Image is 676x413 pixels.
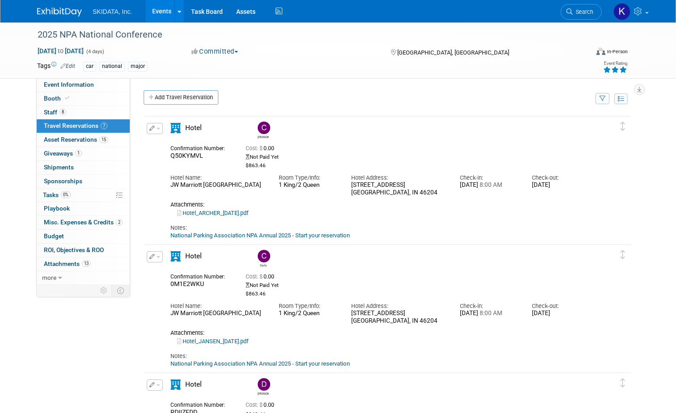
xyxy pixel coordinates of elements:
i: Hotel [170,123,181,133]
div: 1 King/2 Queen [279,310,338,317]
span: more [42,274,56,281]
div: Damon Kessler [255,378,271,396]
div: 2025 NPA National Conference [34,27,578,43]
div: Hotel Address: [351,174,446,182]
span: Cost: $ [246,402,264,408]
a: Giveaways1 [37,147,130,160]
a: National Parking Association NPA Annual 2025 - Start your reservation [170,232,350,239]
i: Click and drag to move item [621,379,625,388]
span: 15 [99,136,108,143]
div: $863.46 [246,291,557,297]
div: Confirmation Number: [170,143,232,152]
td: Toggle Event Tabs [112,285,130,296]
div: Christopher Archer [258,134,269,139]
i: Click and drag to move item [621,250,625,259]
i: Filter by Traveler [599,96,606,102]
button: Committed [188,47,242,56]
i: Hotel [170,251,181,261]
a: Tasks0% [37,189,130,202]
span: Attachments [44,260,91,267]
div: Attachments: [170,201,591,208]
div: Confirmation Number: [170,271,232,280]
div: Check-in: [460,174,519,182]
a: Shipments [37,161,130,174]
a: ROI, Objectives & ROO [37,244,130,257]
span: 8 [60,109,66,115]
div: Confirmation Number: [170,399,232,409]
span: 13 [82,260,91,267]
span: 0M1E2WKU [170,280,204,287]
div: Room Type/Info: [279,174,338,182]
div: Not Paid Yet [246,154,557,160]
div: Event Format [540,46,628,60]
div: JW Marriott [GEOGRAPHIC_DATA] [170,181,265,189]
div: Check-out: [532,174,591,182]
a: Sponsorships [37,175,130,188]
a: Search [561,4,602,20]
div: Notes: [170,224,591,232]
span: 0.00 [246,402,278,408]
span: Q50KYMVL [170,152,203,159]
span: Booth [44,95,71,102]
a: Travel Reservations7 [37,119,130,133]
div: [DATE] [532,310,591,317]
span: to [56,47,65,55]
span: Hotel [185,380,202,388]
span: 7 [101,122,107,129]
div: $863.46 [246,162,557,169]
i: Hotel [170,379,181,390]
div: [DATE] [532,181,591,189]
a: Hotel_JANSEN_[DATE].pdf [177,338,248,345]
span: Cost: $ [246,145,264,152]
div: 1 King/2 Queen [279,181,338,189]
a: Event Information [37,78,130,92]
span: 2 [116,219,123,226]
div: major [128,62,148,71]
span: Budget [44,232,64,240]
span: Misc. Expenses & Credits [44,219,123,226]
i: Click and drag to move item [621,122,625,131]
div: [STREET_ADDRESS] [GEOGRAPHIC_DATA], IN 46204 [351,310,446,325]
a: Attachments13 [37,257,130,271]
a: Edit [60,63,75,69]
span: 0.00 [246,145,278,152]
i: Booth reservation complete [65,96,69,101]
div: [STREET_ADDRESS] [GEOGRAPHIC_DATA], IN 46204 [351,181,446,197]
div: Room Type/Info: [279,302,338,310]
div: Event Rating [603,61,627,66]
span: Hotel [185,252,202,260]
a: Booth [37,92,130,105]
div: car [83,62,96,71]
div: [DATE] [460,310,519,317]
div: Hotel Name: [170,302,265,310]
span: Search [573,8,593,15]
img: Carly Jansen [258,250,270,262]
span: (4 days) [85,49,104,55]
div: Carly Jansen [255,250,271,267]
img: ExhibitDay [37,8,82,17]
img: Kim Masoner [613,3,630,20]
div: Check-out: [532,302,591,310]
span: Tasks [43,191,71,198]
div: In-Person [607,48,628,55]
div: national [99,62,125,71]
span: 0% [61,191,71,198]
div: Notes: [170,352,591,360]
div: [DATE] [460,181,519,189]
div: JW Marriott [GEOGRAPHIC_DATA] [170,310,265,317]
a: Asset Reservations15 [37,133,130,147]
div: Hotel Name: [170,174,265,182]
a: Playbook [37,202,130,215]
div: Not Paid Yet [246,282,557,289]
div: Carly Jansen [258,262,269,267]
span: 1 [75,150,82,156]
span: [GEOGRAPHIC_DATA], [GEOGRAPHIC_DATA] [397,49,509,56]
span: Staff [44,109,66,116]
div: Hotel Address: [351,302,446,310]
span: 8:00 AM [478,181,502,188]
a: Hotel_ARCHER_[DATE].pdf [177,210,248,216]
td: Tags [37,61,75,72]
img: Damon Kessler [258,378,270,391]
td: Personalize Event Tab Strip [96,285,112,296]
span: Giveaways [44,150,82,157]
